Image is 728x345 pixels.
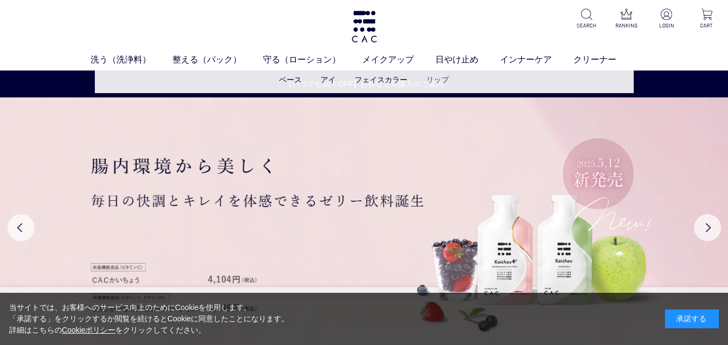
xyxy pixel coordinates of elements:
a: 整える（パック） [172,53,263,66]
img: logo [350,11,378,43]
p: SEARCH [574,22,600,30]
a: Cookieポリシー [62,326,116,334]
a: 【いつでも10％OFF】お得な定期購入のご案内 [1,79,727,90]
a: CART [694,9,719,30]
a: RANKING [614,9,640,30]
a: フェイスカラー [355,75,407,84]
a: 守る（ローション） [263,53,362,66]
p: LOGIN [654,22,680,30]
a: LOGIN [654,9,680,30]
a: SEARCH [574,9,600,30]
a: 洗う（洗浄料） [91,53,172,66]
a: アイ [321,75,336,84]
a: 日やけ止め [435,53,500,66]
button: Previous [8,214,34,241]
a: メイクアップ [362,53,435,66]
a: ベース [279,75,302,84]
div: 承諾する [665,309,719,328]
div: 当サイトでは、お客様へのサービス向上のためにCookieを使用します。 「承諾する」をクリックするか閲覧を続けるとCookieに同意したことになります。 詳細はこちらの をクリックしてください。 [9,302,289,336]
a: リップ [426,75,449,84]
p: CART [694,22,719,30]
p: RANKING [614,22,640,30]
button: Next [694,214,721,241]
a: インナーケア [500,53,573,66]
a: クリーナー [573,53,638,66]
